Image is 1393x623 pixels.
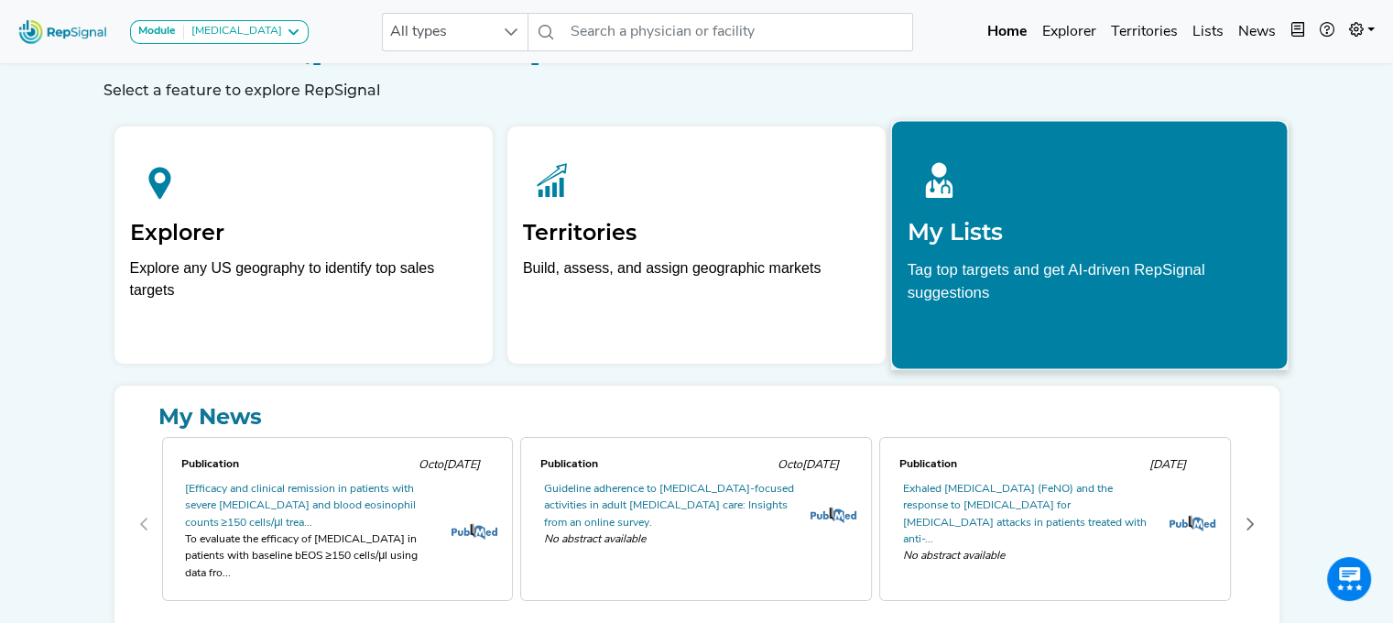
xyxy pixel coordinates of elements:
[452,523,497,540] img: pubmed_logo.fab3c44c.png
[563,13,913,51] input: Search a physician or facility
[184,25,282,39] div: [MEDICAL_DATA]
[129,400,1265,433] a: My News
[1035,14,1104,50] a: Explorer
[419,459,480,471] span: Octo[DATE]
[507,126,886,364] a: TerritoriesBuild, assess, and assign geographic markets
[908,257,1272,314] p: Tag top targets and get AI-driven RepSignal suggestions
[185,531,436,582] div: To evaluate the efficacy of [MEDICAL_DATA] in patients with baseline bEOS ≥150 cells/μl using dat...
[876,433,1235,616] div: 2
[185,484,416,529] a: [Efficacy and clinical remission in patients with severe [MEDICAL_DATA] and blood eosinophil coun...
[543,531,794,548] span: No abstract available
[383,14,493,50] span: All types
[1104,14,1185,50] a: Territories
[523,220,870,246] h2: Territories
[902,548,1153,564] span: No abstract available
[517,433,876,616] div: 1
[1148,459,1185,471] span: [DATE]
[902,484,1146,545] a: Exhaled [MEDICAL_DATA] (FeNO) and the response to [MEDICAL_DATA] for [MEDICAL_DATA] attacks in pa...
[1235,509,1265,539] button: Next Page
[130,257,477,301] div: Explore any US geography to identify top sales targets
[543,484,793,529] a: Guideline adherence to [MEDICAL_DATA]-focused activities in adult [MEDICAL_DATA] care: Insights f...
[158,433,517,616] div: 0
[1231,14,1283,50] a: News
[778,459,839,471] span: Octo[DATE]
[181,459,239,470] span: Publication
[811,507,856,523] img: pubmed_logo.fab3c44c.png
[1170,515,1215,531] img: pubmed_logo.fab3c44c.png
[523,257,870,311] p: Build, assess, and assign geographic markets
[103,82,1290,99] h6: Select a feature to explore RepSignal
[898,459,956,470] span: Publication
[1185,14,1231,50] a: Lists
[138,26,176,37] strong: Module
[114,126,493,364] a: ExplorerExplore any US geography to identify top sales targets
[130,20,309,44] button: Module[MEDICAL_DATA]
[908,218,1272,246] h2: My Lists
[891,120,1289,369] a: My ListsTag top targets and get AI-driven RepSignal suggestions
[130,220,477,246] h2: Explorer
[1283,14,1312,50] button: Intel Book
[539,459,597,470] span: Publication
[980,14,1035,50] a: Home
